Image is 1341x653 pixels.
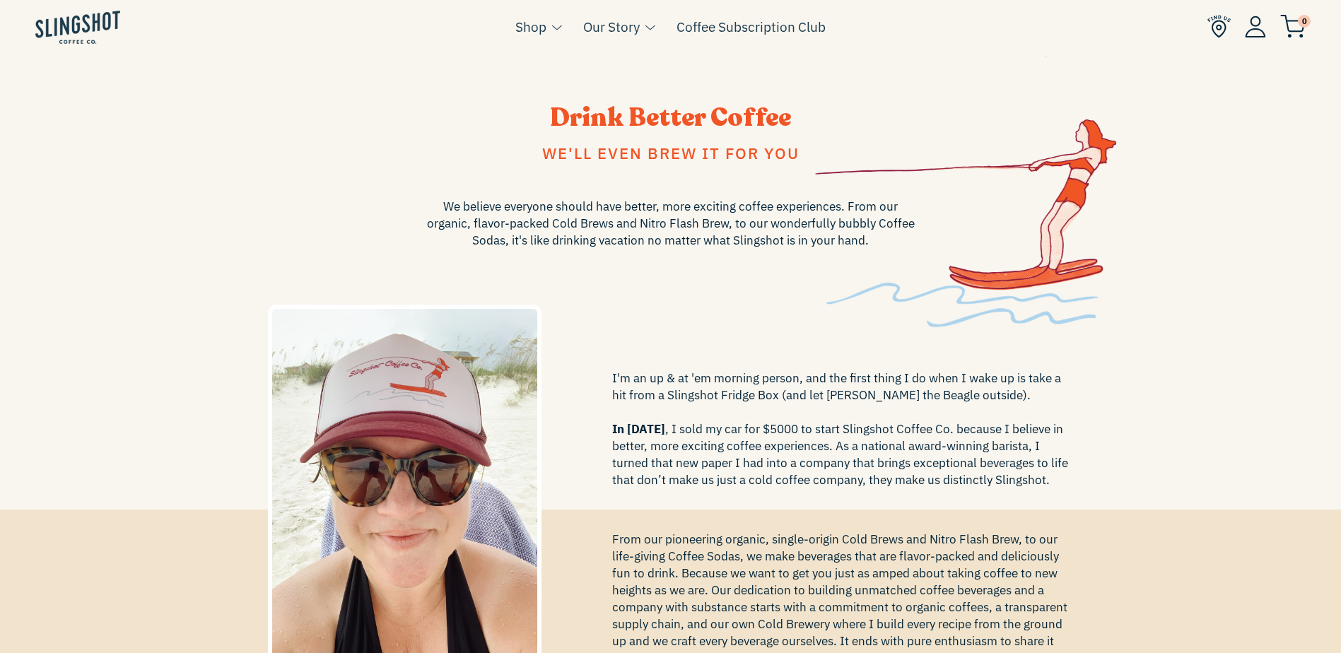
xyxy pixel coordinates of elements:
span: We'll even brew it for you [542,143,800,163]
a: Our Story [583,16,640,37]
span: 0 [1298,15,1311,28]
a: Coffee Subscription Club [677,16,826,37]
span: Drink Better Coffee [550,100,791,135]
a: Shop [515,16,546,37]
img: skiabout-1636558702133_426x.png [815,56,1116,327]
img: Account [1245,16,1266,37]
span: We believe everyone should have better, more exciting coffee experiences. From our organic, flavo... [423,198,918,249]
a: 0 [1280,18,1306,35]
span: I'm an up & at 'em morning person, and the first thing I do when I wake up is take a hit from a S... [612,370,1074,488]
img: cart [1280,15,1306,38]
img: Find Us [1207,15,1231,38]
span: In [DATE] [612,421,665,437]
